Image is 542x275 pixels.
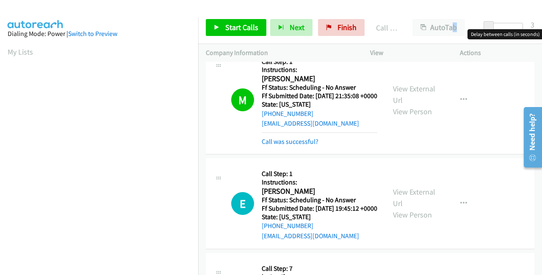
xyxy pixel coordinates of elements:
h2: [PERSON_NAME] [262,187,375,196]
button: AutoTab [412,19,465,36]
div: 3 [531,19,534,30]
h5: Instructions: [262,66,377,74]
a: Call was successful? [262,137,318,146]
span: Finish [337,22,357,32]
p: Actions [460,48,534,58]
h5: Ff Status: Scheduling - No Answer [262,83,377,92]
h5: Call Step: 1 [262,58,377,66]
a: [EMAIL_ADDRESS][DOMAIN_NAME] [262,232,359,240]
p: Company Information [206,48,355,58]
h5: Instructions: [262,178,377,187]
a: [PHONE_NUMBER] [262,110,313,118]
a: [PHONE_NUMBER] [262,222,313,230]
h5: State: [US_STATE] [262,213,377,221]
h1: M [231,88,254,111]
div: The call is yet to be attempted [231,192,254,215]
h1: E [231,192,254,215]
a: Switch to Preview [68,30,117,38]
div: Dialing Mode: Power | [8,29,191,39]
button: Next [270,19,312,36]
h5: Ff Status: Scheduling - No Answer [262,196,377,204]
h5: Ff Submitted Date: [DATE] 21:35:08 +0000 [262,92,377,100]
span: Next [290,22,304,32]
iframe: Resource Center [518,104,542,171]
h2: [PERSON_NAME] [262,74,375,84]
a: View Person [393,107,432,116]
h5: State: [US_STATE] [262,100,377,109]
a: My Lists [8,47,33,57]
h5: Ff Submitted Date: [DATE] 19:45:12 +0000 [262,204,377,213]
h5: Call Step: 7 [262,264,377,273]
a: View External Url [393,187,435,208]
a: View Person [393,210,432,220]
a: View External Url [393,84,435,105]
h5: Call Step: 1 [262,170,377,178]
a: Start Calls [206,19,266,36]
a: Finish [318,19,365,36]
span: Start Calls [225,22,258,32]
p: View [370,48,445,58]
a: [EMAIL_ADDRESS][DOMAIN_NAME] [262,119,359,127]
p: Call Completed [376,22,397,33]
